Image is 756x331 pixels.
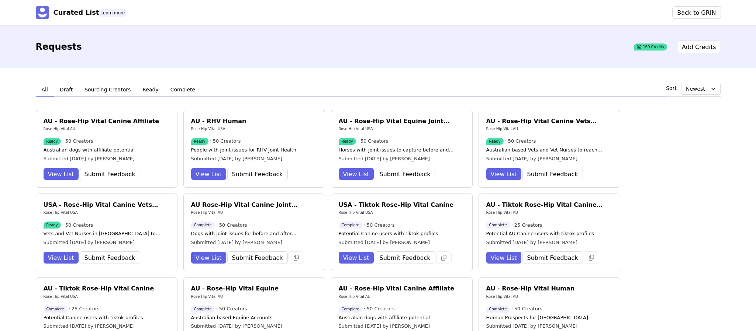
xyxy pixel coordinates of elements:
p: 50 Creators [213,137,241,145]
p: Ready [342,139,353,144]
p: Complete [194,306,212,312]
p: · [511,305,513,313]
p: 169 Credits [643,44,664,50]
p: Horses with joint issues to capture before and after content [339,146,457,154]
p: Complete [342,222,359,228]
button: View List [191,168,226,180]
p: Rose Hip Vital AU [486,126,518,132]
p: · [216,222,218,229]
button: Submit Feedback [228,252,287,264]
p: Complete [342,306,359,312]
p: Submitted [DATE] [339,239,382,246]
p: 50 Creators [514,305,542,313]
p: Potential Canine users with tiktok profiles [44,314,162,321]
button: Submit Feedback [80,168,140,180]
button: View List [44,168,79,180]
p: · [62,222,64,229]
p: Submitted [DATE] [44,155,86,163]
p: Complete [489,222,507,228]
button: View List [339,168,374,180]
button: Submit Feedback [375,252,435,264]
p: by [PERSON_NAME] [530,323,577,330]
button: View List [486,252,521,264]
p: Submitted [DATE] [486,239,529,246]
p: Rose Hip Vital AU [339,294,371,299]
p: by [PERSON_NAME] [235,239,282,246]
p: Australian dogs with affiliate potential [339,314,457,321]
p: Complete [194,222,212,228]
button: View List [191,252,226,264]
p: Submitted [DATE] [191,323,234,330]
p: 50 Creators [360,137,389,145]
p: Ready [142,86,158,94]
p: · [69,305,70,313]
p: Complete [46,306,64,312]
p: 50 Creators [219,305,247,313]
p: Rose Hip Vital USA [44,294,78,299]
h3: USA - Rose-Hip Vital Canine Vets and Vet Nurses [44,201,162,208]
p: 25 Creators [72,305,100,313]
h3: AU - Tiktok Rose-Hip Vital Canine V2 [486,201,604,208]
h3: AU - Rose-Hip Vital Canine Affiliate [339,285,457,292]
p: · [216,305,218,313]
p: Submitted [DATE] [486,323,529,330]
p: Rose Hip Vital USA [339,210,373,215]
p: Australian dogs with affiliate potential [44,146,162,154]
p: · [505,137,507,145]
p: Potential Canine users with tiktok profiles [339,230,457,237]
p: 25 Creators [514,222,542,229]
button: Back to GRIN [673,7,720,18]
p: Potential AU Canine users with tiktok profiles [486,230,604,237]
p: Ready [489,139,501,144]
p: by [PERSON_NAME] [383,239,430,246]
p: Submitted [DATE] [191,239,234,246]
p: Vets and Vet Nurses in [GEOGRAPHIC_DATA] to use and promote RHVC [44,230,162,237]
p: Draft [60,86,73,94]
h3: AU - Tiktok Rose-Hip Vital Canine [44,285,162,292]
p: Rose Hip Vital AU [486,210,518,215]
h3: AU - RHV Human [191,118,309,125]
p: by [PERSON_NAME] [235,155,282,163]
p: 50 Creators [367,305,395,313]
p: by [PERSON_NAME] [87,239,135,246]
p: Dogs with joint issues for before and after content. [191,230,309,237]
button: Submit Feedback [228,168,287,180]
p: · [358,137,359,145]
button: Submit Feedback [80,252,140,264]
button: View List [486,168,521,180]
p: Rose Hip Vital USA [44,210,78,215]
p: by [PERSON_NAME] [383,155,430,163]
p: by [PERSON_NAME] [530,155,577,163]
h3: AU - Rose-Hip Vital Canine Vets and Vet Nurses [486,118,604,125]
p: Submitted [DATE] [486,155,529,163]
div: Tooltip anchor [99,9,126,17]
p: Australian based Equine Accounts [191,314,309,321]
p: 50 Creators [367,222,395,229]
h3: AU - Rose-Hip Vital Equine [191,285,309,292]
p: Rose Hip Vital USA [339,126,373,132]
button: View List [339,252,374,264]
p: Sourcing Creators [84,86,131,94]
h3: Requests [36,42,82,52]
p: · [511,222,513,229]
p: by [PERSON_NAME] [383,323,430,330]
p: Submitted [DATE] [339,323,382,330]
p: 50 Creators [65,137,93,145]
p: Submitted [DATE] [44,323,86,330]
h3: AU Rose-Hip Vital Canine Joint Issues [191,201,309,208]
p: Submitted [DATE] [339,155,382,163]
p: Rose Hip Vital AU [191,294,223,299]
p: Submitted [DATE] [44,239,86,246]
button: Submit Feedback [523,252,583,264]
p: by [PERSON_NAME] [235,323,282,330]
p: Ready [46,222,58,228]
p: Submitted [DATE] [191,155,234,163]
p: by [PERSON_NAME] [530,239,577,246]
button: Add Credits [677,41,721,53]
p: Australian based Vets and Vet Nurses to reach out to about RHVC. [486,146,604,154]
h3: Curated Lists [53,8,103,17]
p: Rose Hip Vital AU [486,294,518,299]
p: Complete [170,86,195,94]
p: Ready [194,139,206,144]
p: Human Prospects for [GEOGRAPHIC_DATA] [486,314,604,321]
